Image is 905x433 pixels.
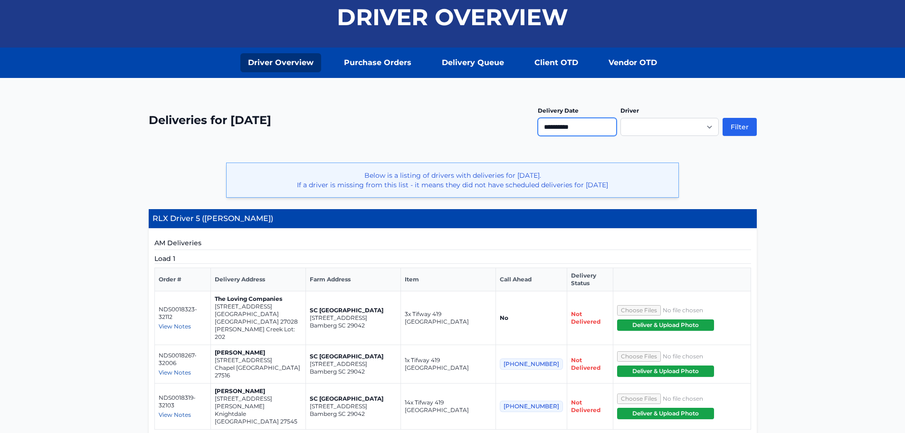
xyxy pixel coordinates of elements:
[234,171,671,190] p: Below is a listing of drivers with deliveries for [DATE]. If a driver is missing from this list -...
[159,323,191,330] span: View Notes
[400,291,495,345] td: 3x Tifway 419 [GEOGRAPHIC_DATA]
[500,401,563,412] span: [PHONE_NUMBER]
[215,395,302,410] p: [STREET_ADDRESS][PERSON_NAME]
[159,411,191,418] span: View Notes
[215,364,302,379] p: Chapel [GEOGRAPHIC_DATA] 27516
[336,53,419,72] a: Purchase Orders
[617,366,714,377] button: Deliver & Upload Photo
[620,107,639,114] label: Driver
[310,307,397,314] p: SC [GEOGRAPHIC_DATA]
[154,254,751,264] h5: Load 1
[159,394,207,409] p: NDS0018319-32103
[154,268,210,291] th: Order #
[310,322,397,329] p: Bamberg SC 29042
[723,118,757,136] button: Filter
[215,356,302,364] p: [STREET_ADDRESS]
[215,326,302,341] p: [PERSON_NAME] Creek Lot: 202
[527,53,586,72] a: Client OTD
[434,53,512,72] a: Delivery Queue
[215,387,302,395] p: [PERSON_NAME]
[310,395,397,403] p: SC [GEOGRAPHIC_DATA]
[337,6,568,29] h1: Driver Overview
[538,107,579,114] label: Delivery Date
[400,345,495,384] td: 1x Tifway 419 [GEOGRAPHIC_DATA]
[159,352,207,367] p: NDS0018267-32006
[215,349,302,356] p: [PERSON_NAME]
[210,268,305,291] th: Delivery Address
[617,408,714,419] button: Deliver & Upload Photo
[240,53,321,72] a: Driver Overview
[215,303,302,310] p: [STREET_ADDRESS]
[310,368,397,375] p: Bamberg SC 29042
[400,384,495,430] td: 14x Tifway 419 [GEOGRAPHIC_DATA]
[149,113,271,128] h2: Deliveries for [DATE]
[149,209,757,229] h4: RLX Driver 5 ([PERSON_NAME])
[500,314,508,321] strong: No
[310,360,397,368] p: [STREET_ADDRESS]
[310,410,397,418] p: Bamberg SC 29042
[495,268,567,291] th: Call Ahead
[310,353,397,360] p: SC [GEOGRAPHIC_DATA]
[215,295,302,303] p: The Loving Companies
[500,358,563,370] span: [PHONE_NUMBER]
[400,268,495,291] th: Item
[571,356,600,371] span: Not Delivered
[159,306,207,321] p: NDS0018323-32112
[310,314,397,322] p: [STREET_ADDRESS]
[215,310,302,326] p: [GEOGRAPHIC_DATA] [GEOGRAPHIC_DATA] 27028
[159,369,191,376] span: View Notes
[310,403,397,410] p: [STREET_ADDRESS]
[305,268,400,291] th: Farm Address
[617,319,714,331] button: Deliver & Upload Photo
[567,268,613,291] th: Delivery Status
[571,310,600,325] span: Not Delivered
[601,53,665,72] a: Vendor OTD
[571,399,600,414] span: Not Delivered
[154,238,751,250] h5: AM Deliveries
[215,410,302,425] p: Knightdale [GEOGRAPHIC_DATA] 27545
